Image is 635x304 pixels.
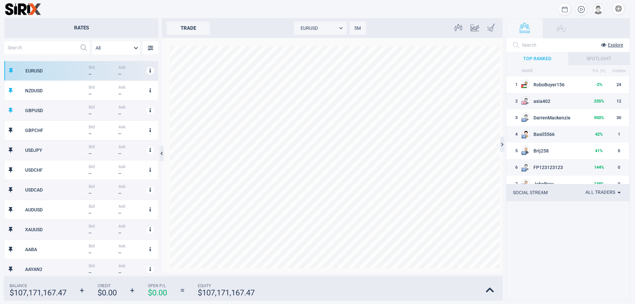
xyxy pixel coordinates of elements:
[608,42,623,48] span: Explore
[294,22,347,35] div: EURUSD
[118,105,145,109] span: Ask
[89,144,115,149] span: Bid
[506,52,568,65] div: TOP RANKED
[521,184,527,187] img: US flag
[89,170,115,176] div: --
[521,117,527,123] img: EU flag
[506,76,629,93] tr: 1PS flagRoboBuyer156-2%24
[180,286,185,295] strong: =
[521,167,527,172] img: EU flag
[4,18,158,38] h2: Rates
[10,283,66,288] span: Balance
[506,143,521,159] td: 5
[89,230,115,236] div: --
[609,76,629,93] td: 24
[89,184,115,189] span: Bid
[118,184,145,189] span: Ask
[80,286,84,295] strong: +
[521,109,589,126] td: DarrenMackenzie
[609,93,629,109] td: 12
[521,143,589,159] td: Brij258
[521,126,589,143] td: Basil5566
[89,204,115,209] span: Bid
[89,85,115,90] span: Bid
[506,176,521,192] td: 7
[130,286,135,295] strong: +
[522,40,579,50] input: Search
[25,247,87,252] div: AABA
[89,269,115,276] div: --
[25,187,87,193] div: USDCAD
[118,150,145,156] div: --
[10,288,66,297] strong: $ 107,171,167.47
[595,82,603,87] strong: -2 %
[118,110,145,117] div: --
[118,230,145,236] div: --
[118,164,145,169] span: Ask
[89,130,115,137] div: --
[118,224,145,229] span: Ask
[513,190,548,195] div: SOCIAL STREAM
[118,249,145,256] div: --
[521,84,527,88] img: PS flag
[89,249,115,256] div: --
[521,159,589,176] td: FP123123123
[609,176,629,192] td: 0
[4,61,158,273] div: grid
[89,124,115,129] span: Bid
[521,176,589,192] td: JohnBray
[167,22,210,35] div: trade
[118,269,145,276] div: --
[521,76,589,93] td: RoboBuyer156
[148,283,167,288] span: Open P/L
[506,109,629,126] tr: 3EU flagDarrenMackenzie950%30
[118,85,145,90] span: Ask
[5,3,41,15] img: sirix
[596,40,623,50] button: Explore
[609,126,629,143] td: 1
[118,204,145,209] span: Ask
[593,4,604,15] div: open your profile
[585,187,623,198] div: All traders
[506,109,521,126] td: 3
[4,41,77,54] input: Search
[118,243,145,248] span: Ask
[521,151,527,156] img: EU flag
[89,71,115,77] div: --
[25,68,87,73] div: EURUSD
[25,267,87,272] div: AAYAN2
[25,108,87,113] div: GBPUSD
[25,88,87,93] div: NZDUSD
[595,132,603,137] strong: 42 %
[506,126,629,143] tr: 4EU flagBasil556642%1
[506,93,521,109] td: 2
[506,159,629,176] tr: 6EU flagFP123123123144%0
[506,76,521,93] td: 1
[506,93,629,109] tr: 2US flagaxia402235%12
[118,210,145,216] div: --
[118,130,145,137] div: --
[25,207,87,212] div: AUDUSD
[25,227,87,232] div: XAUUSD
[118,170,145,176] div: --
[25,128,87,133] div: GBPCHF
[198,283,255,288] span: Equity
[609,109,629,126] td: 30
[89,224,115,229] span: Bid
[506,176,629,192] tr: 7US flagJohnBray138%0
[148,288,167,297] strong: $ 0.00
[589,65,609,76] th: P/L (%)
[89,190,115,196] div: --
[89,65,115,70] span: Bid
[118,190,145,196] div: --
[521,101,527,105] img: US flag
[594,115,604,120] strong: 950 %
[89,263,115,268] span: Bid
[609,65,629,76] th: Copiers
[521,93,589,109] td: axia402
[594,99,604,104] strong: 235 %
[98,283,117,288] span: Credit
[118,124,145,129] span: Ask
[350,22,366,35] div: 5M
[594,181,604,186] strong: 138 %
